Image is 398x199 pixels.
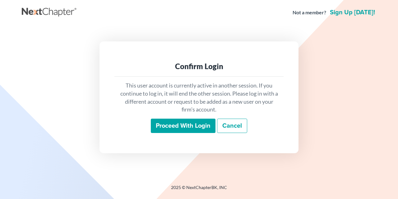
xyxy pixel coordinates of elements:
a: Sign up [DATE]! [329,9,376,16]
input: Proceed with login [151,119,215,133]
a: Cancel [217,119,247,133]
p: This user account is currently active in another session. If you continue to log in, it will end ... [119,82,279,114]
div: Confirm Login [119,61,279,71]
strong: Not a member? [293,9,326,16]
div: 2025 © NextChapterBK, INC [22,184,376,196]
